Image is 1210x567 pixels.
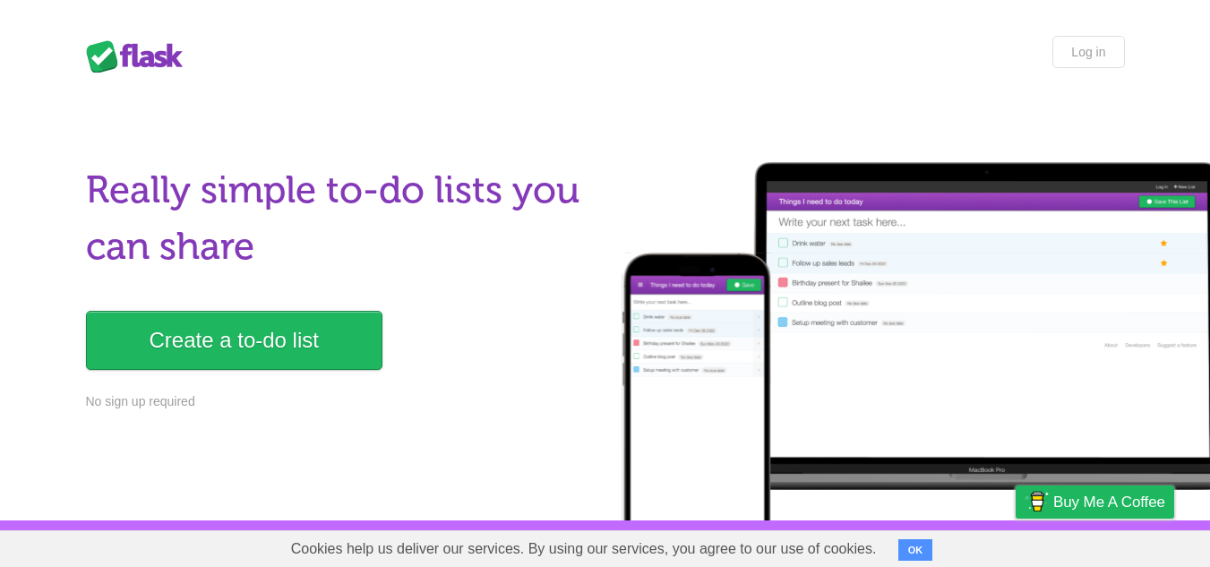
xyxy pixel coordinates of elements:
[1016,485,1174,519] a: Buy me a coffee
[86,311,382,370] a: Create a to-do list
[86,392,595,411] p: No sign up required
[898,539,933,561] button: OK
[1052,36,1124,68] a: Log in
[86,40,193,73] div: Flask Lists
[1053,486,1165,518] span: Buy me a coffee
[273,531,895,567] span: Cookies help us deliver our services. By using our services, you agree to our use of cookies.
[86,162,595,275] h1: Really simple to-do lists you can share
[1025,486,1049,517] img: Buy me a coffee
